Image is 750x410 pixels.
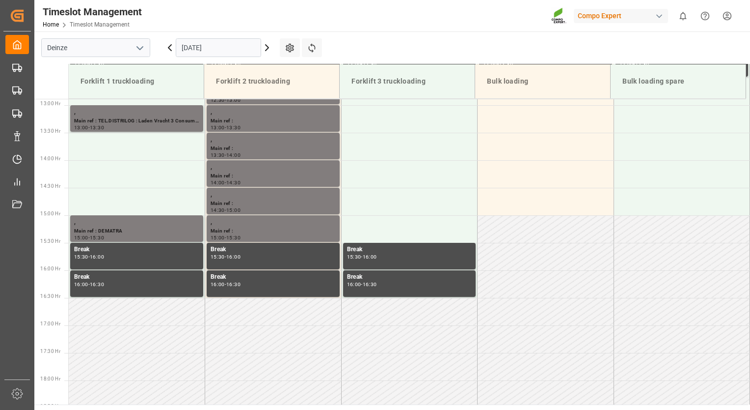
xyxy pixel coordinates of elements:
[211,235,225,240] div: 15:00
[211,227,336,235] div: Main ref :
[74,245,199,255] div: Break
[40,266,60,271] span: 16:00 Hr
[74,125,88,130] div: 13:00
[40,376,60,381] span: 18:00 Hr
[90,282,104,287] div: 16:30
[211,145,336,153] div: Main ref :
[363,255,377,259] div: 16:00
[226,180,241,185] div: 14:30
[211,117,336,125] div: Main ref :
[226,98,241,102] div: 13:00
[211,255,225,259] div: 15:30
[226,282,241,287] div: 16:30
[74,117,199,125] div: Main ref : TEL.DISTRILOG : Laden Vracht 3 Consumer
[672,5,694,27] button: show 0 new notifications
[361,282,362,287] div: -
[77,72,196,90] div: Forklift 1 truckloading
[132,40,147,56] button: open menu
[348,72,467,90] div: Forklift 3 truckloading
[211,162,336,172] div: ,
[40,156,60,161] span: 14:00 Hr
[225,235,226,240] div: -
[211,272,336,282] div: Break
[225,153,226,157] div: -
[211,98,225,102] div: 12:30
[211,245,336,255] div: Break
[74,217,199,227] div: ,
[225,208,226,212] div: -
[43,4,142,19] div: Timeslot Management
[361,255,362,259] div: -
[347,255,361,259] div: 15:30
[74,227,199,235] div: Main ref : DEMATRA
[40,238,60,244] span: 15:30 Hr
[40,293,60,299] span: 16:30 Hr
[40,183,60,189] span: 14:30 Hr
[347,282,361,287] div: 16:00
[74,107,199,117] div: ,
[176,38,261,57] input: DD.MM.YYYY
[211,107,336,117] div: ,
[90,255,104,259] div: 16:00
[211,217,336,227] div: ,
[40,349,60,354] span: 17:30 Hr
[40,101,60,106] span: 13:00 Hr
[211,282,225,287] div: 16:00
[574,9,668,23] div: Compo Expert
[211,190,336,200] div: ,
[74,235,88,240] div: 15:00
[226,235,241,240] div: 15:30
[225,255,226,259] div: -
[694,5,716,27] button: Help Center
[211,180,225,185] div: 14:00
[212,72,331,90] div: Forklift 2 truckloading
[74,255,88,259] div: 15:30
[90,235,104,240] div: 15:30
[74,282,88,287] div: 16:00
[226,208,241,212] div: 15:00
[40,211,60,216] span: 15:00 Hr
[88,125,90,130] div: -
[226,125,241,130] div: 13:30
[74,272,199,282] div: Break
[211,208,225,212] div: 14:30
[211,172,336,180] div: Main ref :
[88,255,90,259] div: -
[363,282,377,287] div: 16:30
[88,235,90,240] div: -
[574,6,672,25] button: Compo Expert
[225,125,226,130] div: -
[347,272,472,282] div: Break
[41,38,150,57] input: Type to search/select
[40,321,60,326] span: 17:00 Hr
[225,98,226,102] div: -
[211,153,225,157] div: 13:30
[40,128,60,134] span: 13:30 Hr
[347,245,472,255] div: Break
[225,282,226,287] div: -
[211,125,225,130] div: 13:00
[43,21,59,28] a: Home
[211,135,336,145] div: ,
[618,72,738,90] div: Bulk loading spare
[483,72,602,90] div: Bulk loading
[551,7,567,25] img: Screenshot%202023-09-29%20at%2010.02.21.png_1712312052.png
[225,180,226,185] div: -
[226,153,241,157] div: 14:00
[40,404,60,409] span: 18:30 Hr
[90,125,104,130] div: 13:30
[226,255,241,259] div: 16:00
[211,200,336,208] div: Main ref :
[88,282,90,287] div: -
